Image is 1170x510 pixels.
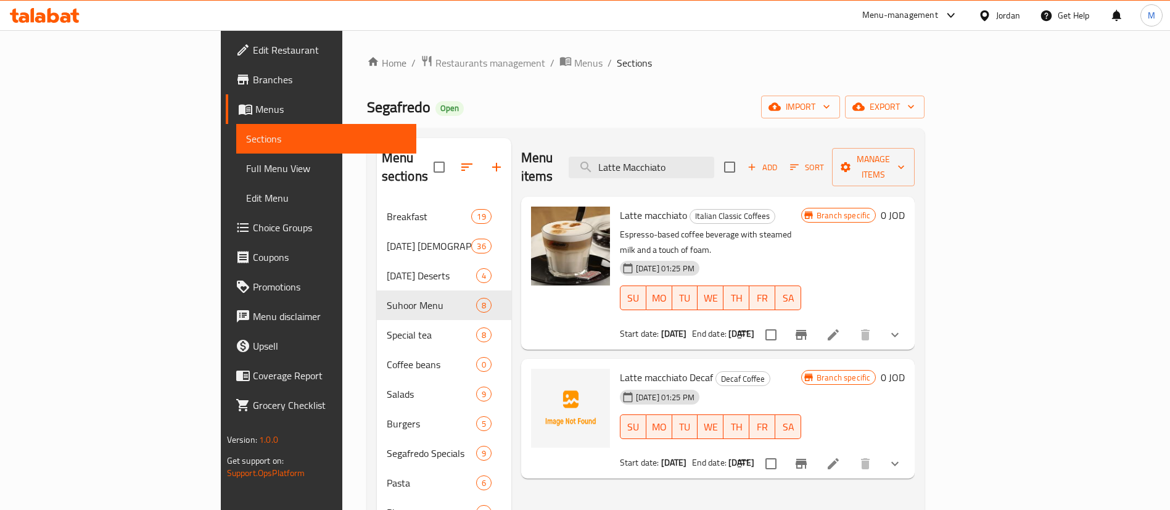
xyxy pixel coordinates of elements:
[253,250,406,265] span: Coupons
[842,152,905,183] span: Manage items
[236,124,416,154] a: Sections
[620,206,687,224] span: Latte macchiato
[236,154,416,183] a: Full Menu View
[787,158,827,177] button: Sort
[651,418,667,436] span: MO
[888,456,902,471] svg: Show Choices
[775,414,801,439] button: SA
[631,392,699,403] span: [DATE] 01:25 PM
[881,207,905,224] h6: 0 JOD
[387,475,476,490] span: Pasta
[435,56,545,70] span: Restaurants management
[227,465,305,481] a: Support.OpsPlatform
[367,55,925,71] nav: breadcrumb
[226,302,416,331] a: Menu disclaimer
[476,387,492,401] div: items
[812,372,875,384] span: Branch specific
[743,158,782,177] button: Add
[880,320,910,350] button: show more
[236,183,416,213] a: Edit Menu
[672,286,698,310] button: TU
[253,279,406,294] span: Promotions
[780,289,796,307] span: SA
[646,414,672,439] button: MO
[620,227,801,258] p: Espresso-based coffee beverage with steamed milk and a touch of foam.
[253,309,406,324] span: Menu disclaimer
[690,209,775,223] span: Italian Classic Coffees
[661,326,687,342] b: [DATE]
[531,369,610,448] img: Latte macchiato Decaf
[743,158,782,177] span: Add item
[782,158,832,177] span: Sort items
[253,220,406,235] span: Choice Groups
[888,327,902,342] svg: Show Choices
[387,209,472,224] span: Breakfast
[476,327,492,342] div: items
[826,456,841,471] a: Edit menu item
[259,432,278,448] span: 1.0.0
[728,320,758,350] button: sort-choices
[625,289,641,307] span: SU
[226,272,416,302] a: Promotions
[569,157,714,178] input: search
[845,96,925,118] button: export
[226,65,416,94] a: Branches
[367,93,431,121] span: Segafredo
[761,96,840,118] button: import
[387,387,476,401] span: Salads
[387,268,476,283] div: Ramadan Deserts
[786,320,816,350] button: Branch-specific-item
[476,357,492,372] div: items
[387,327,476,342] div: Special tea
[377,350,511,379] div: Coffee beans0
[253,72,406,87] span: Branches
[471,209,491,224] div: items
[692,454,727,471] span: End date:
[377,379,511,409] div: Salads9
[226,94,416,124] a: Menus
[625,418,641,436] span: SU
[226,361,416,390] a: Coverage Report
[881,369,905,386] h6: 0 JOD
[476,446,492,461] div: items
[620,414,646,439] button: SU
[728,449,758,479] button: sort-choices
[387,357,476,372] span: Coffee beans
[377,438,511,468] div: Segafredo Specials9
[377,202,511,231] div: Breakfast19
[255,102,406,117] span: Menus
[377,409,511,438] div: Burgers5
[226,390,416,420] a: Grocery Checklist
[880,449,910,479] button: show more
[780,418,796,436] span: SA
[377,320,511,350] div: Special tea8
[723,414,749,439] button: TH
[758,451,784,477] span: Select to update
[476,298,492,313] div: items
[754,289,770,307] span: FR
[617,56,652,70] span: Sections
[531,207,610,286] img: Latte macchiato
[786,449,816,479] button: Branch-specific-item
[749,286,775,310] button: FR
[387,298,476,313] span: Suhoor Menu
[698,286,723,310] button: WE
[521,149,554,186] h2: Menu items
[620,326,659,342] span: Start date:
[620,368,713,387] span: Latte macchiato Decaf
[387,239,472,253] div: Ramadan IFTAR Menu
[477,477,491,489] span: 6
[246,161,406,176] span: Full Menu View
[253,368,406,383] span: Coverage Report
[728,418,744,436] span: TH
[1148,9,1155,22] span: M
[631,263,699,274] span: [DATE] 01:25 PM
[620,454,659,471] span: Start date:
[646,286,672,310] button: MO
[472,211,490,223] span: 19
[651,289,667,307] span: MO
[477,389,491,400] span: 9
